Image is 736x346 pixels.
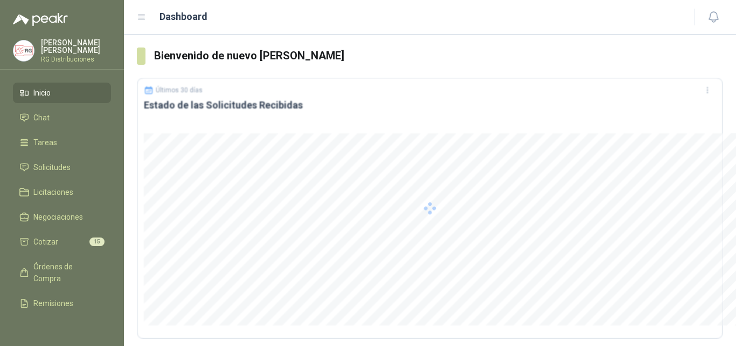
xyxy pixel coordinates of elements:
span: Licitaciones [33,186,73,198]
span: Cotizar [33,236,58,248]
a: Configuración [13,318,111,338]
a: Remisiones [13,293,111,314]
span: Chat [33,112,50,124]
h3: Bienvenido de nuevo [PERSON_NAME] [154,48,723,64]
p: RG Distribuciones [41,56,111,63]
span: Negociaciones [33,211,83,223]
a: Inicio [13,83,111,103]
a: Negociaciones [13,207,111,227]
p: [PERSON_NAME] [PERSON_NAME] [41,39,111,54]
span: Remisiones [33,297,73,309]
a: Chat [13,107,111,128]
a: Cotizar15 [13,232,111,252]
a: Órdenes de Compra [13,256,111,289]
span: Inicio [33,87,51,99]
img: Company Logo [13,40,34,61]
span: Tareas [33,137,57,148]
span: Órdenes de Compra [33,261,101,284]
h1: Dashboard [159,9,207,24]
span: Solicitudes [33,161,71,173]
a: Solicitudes [13,157,111,178]
img: Logo peakr [13,13,68,26]
a: Tareas [13,132,111,153]
span: 15 [89,238,105,246]
a: Licitaciones [13,182,111,202]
